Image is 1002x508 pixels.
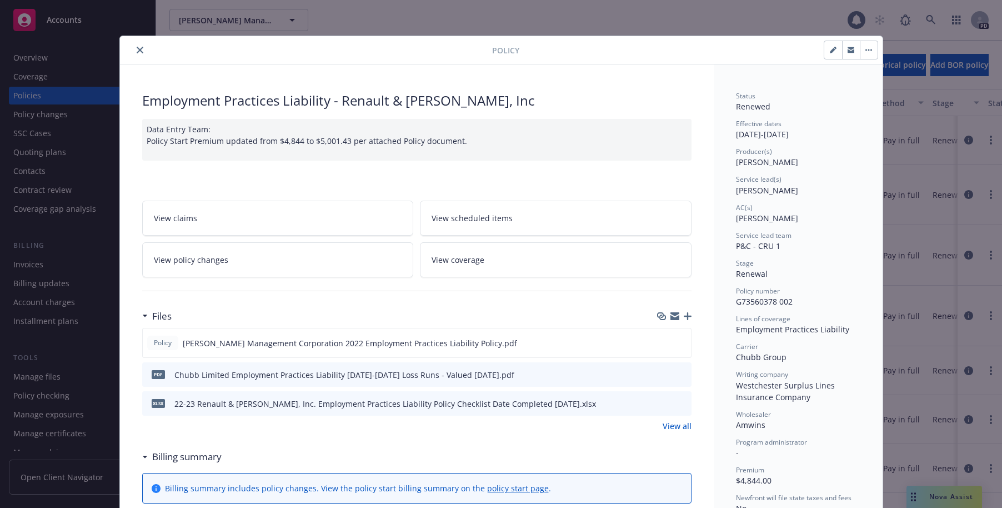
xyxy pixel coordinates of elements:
[736,493,851,502] span: Newfront will file state taxes and fees
[736,370,788,379] span: Writing company
[736,119,781,128] span: Effective dates
[736,296,793,307] span: G73560378 002
[420,242,692,277] a: View coverage
[142,242,414,277] a: View policy changes
[142,309,172,323] div: Files
[736,213,798,223] span: [PERSON_NAME]
[659,337,668,349] button: download file
[142,119,692,161] div: Data Entry Team: Policy Start Premium updated from $4,844 to $5,001.43 per attached Policy document.
[659,398,668,410] button: download file
[174,398,596,410] div: 22-23 Renault & [PERSON_NAME], Inc. Employment Practices Liability Policy Checklist Date Complete...
[183,337,517,349] span: [PERSON_NAME] Management Corporation 2022 Employment Practices Liability Policy.pdf
[142,450,222,464] div: Billing summary
[736,175,781,184] span: Service lead(s)
[736,185,798,196] span: [PERSON_NAME]
[736,147,772,156] span: Producer(s)
[152,370,165,378] span: pdf
[432,212,513,224] span: View scheduled items
[736,286,780,296] span: Policy number
[736,475,771,486] span: $4,844.00
[677,337,687,349] button: preview file
[677,369,687,381] button: preview file
[154,254,228,266] span: View policy changes
[736,258,754,268] span: Stage
[736,157,798,167] span: [PERSON_NAME]
[736,380,837,402] span: Westchester Surplus Lines Insurance Company
[142,201,414,236] a: View claims
[152,338,174,348] span: Policy
[142,91,692,110] div: Employment Practices Liability - Renault & [PERSON_NAME], Inc
[736,437,807,447] span: Program administrator
[736,314,790,323] span: Lines of coverage
[736,231,791,240] span: Service lead team
[736,91,755,101] span: Status
[677,398,687,410] button: preview file
[165,482,551,494] div: Billing summary includes policy changes. View the policy start billing summary on the .
[736,101,770,112] span: Renewed
[663,420,692,432] a: View all
[152,450,222,464] h3: Billing summary
[736,352,786,362] span: Chubb Group
[736,410,771,419] span: Wholesaler
[487,483,549,494] a: policy start page
[174,369,514,381] div: Chubb Limited Employment Practices Liability [DATE]-[DATE] Loss Runs - Valued [DATE].pdf
[154,212,197,224] span: View claims
[152,309,172,323] h3: Files
[736,268,768,279] span: Renewal
[432,254,484,266] span: View coverage
[492,44,519,56] span: Policy
[420,201,692,236] a: View scheduled items
[152,399,165,407] span: xlsx
[736,323,860,335] div: Employment Practices Liability
[736,203,753,212] span: AC(s)
[736,119,860,140] div: [DATE] - [DATE]
[736,465,764,475] span: Premium
[736,241,780,251] span: P&C - CRU 1
[133,43,147,57] button: close
[736,342,758,351] span: Carrier
[736,447,739,458] span: -
[659,369,668,381] button: download file
[736,420,765,430] span: Amwins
